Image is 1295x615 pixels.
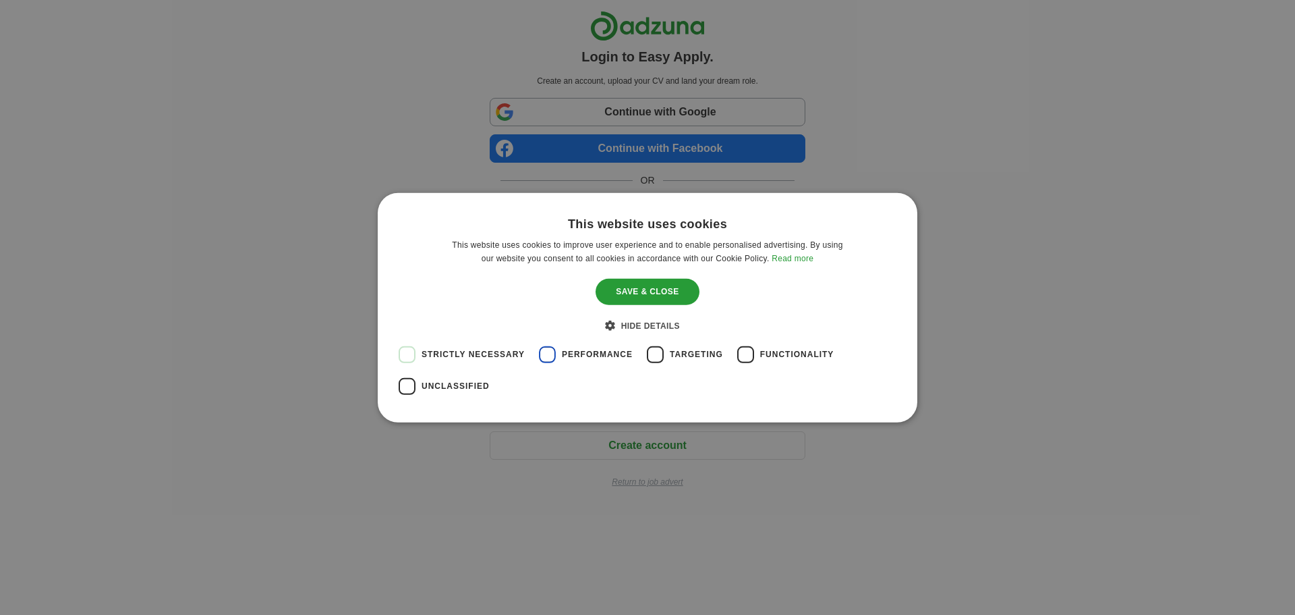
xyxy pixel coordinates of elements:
div: Hide details [615,319,680,332]
div: Save & Close [596,279,699,304]
span: Unclassified [422,380,490,392]
span: Hide details [621,321,680,331]
span: Strictly necessary [422,348,525,360]
span: This website uses cookies to improve user experience and to enable personalised advertising. By u... [452,240,842,263]
div: This website uses cookies [568,216,727,232]
span: Performance [562,348,633,360]
div: Cookie consent dialog [378,192,917,422]
span: Functionality [760,348,834,360]
a: Read more, opens a new window [772,254,813,263]
span: Targeting [670,348,723,360]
